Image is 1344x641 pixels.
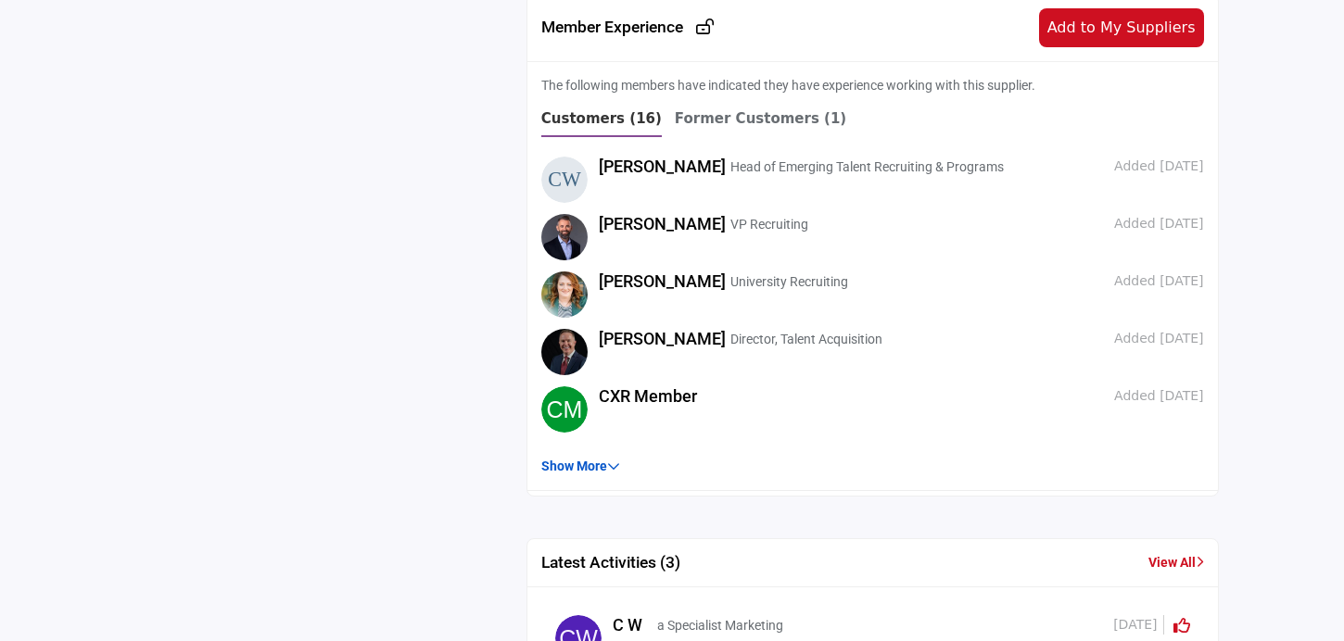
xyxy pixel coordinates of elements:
h5: C W [613,615,653,635]
span: [DATE] [1113,615,1163,635]
i: Click to Rate this activity [1173,617,1190,634]
div: Todd P. [541,214,588,260]
span: Added [DATE] [1114,388,1203,403]
a: [PERSON_NAME] [599,271,726,291]
p: a Specialist Marketing [657,616,783,635]
span: Added [DATE] [1114,273,1203,288]
div: CXR Member [541,386,588,433]
img: image [541,271,588,318]
h2: Latest Activities (3) [541,553,680,572]
h3: CXR Member [599,386,697,407]
div: Claire W. [541,157,588,203]
p: Director, Talent Acquisition [730,330,882,349]
a: [PERSON_NAME] [599,329,726,348]
img: image [541,157,588,203]
p: The following members have indicated they have experience working with this supplier. [541,76,1035,95]
img: image [541,214,588,260]
span: Add to My Suppliers [1047,19,1196,36]
a: View All [1148,553,1204,572]
a: [PERSON_NAME] [599,157,726,176]
div: Becky P. [541,271,588,318]
span: Added [DATE] [1114,331,1203,346]
p: University Recruiting [730,272,848,292]
img: image [541,329,588,375]
b: Former Customers (1) [675,110,846,127]
a: [PERSON_NAME] [599,214,726,233]
b: Customers (16) [541,110,662,127]
button: Add to My Suppliers [1039,8,1204,47]
span: Added [DATE] [1114,216,1203,231]
p: VP Recruiting [730,215,808,234]
a: Show More [541,459,620,473]
img: image [541,386,588,433]
span: Added [DATE] [1114,158,1203,173]
p: Head of Emerging Talent Recruiting & Programs [730,157,1004,177]
h2: Member Experience [541,18,715,37]
div: Christopher B. [541,329,588,375]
